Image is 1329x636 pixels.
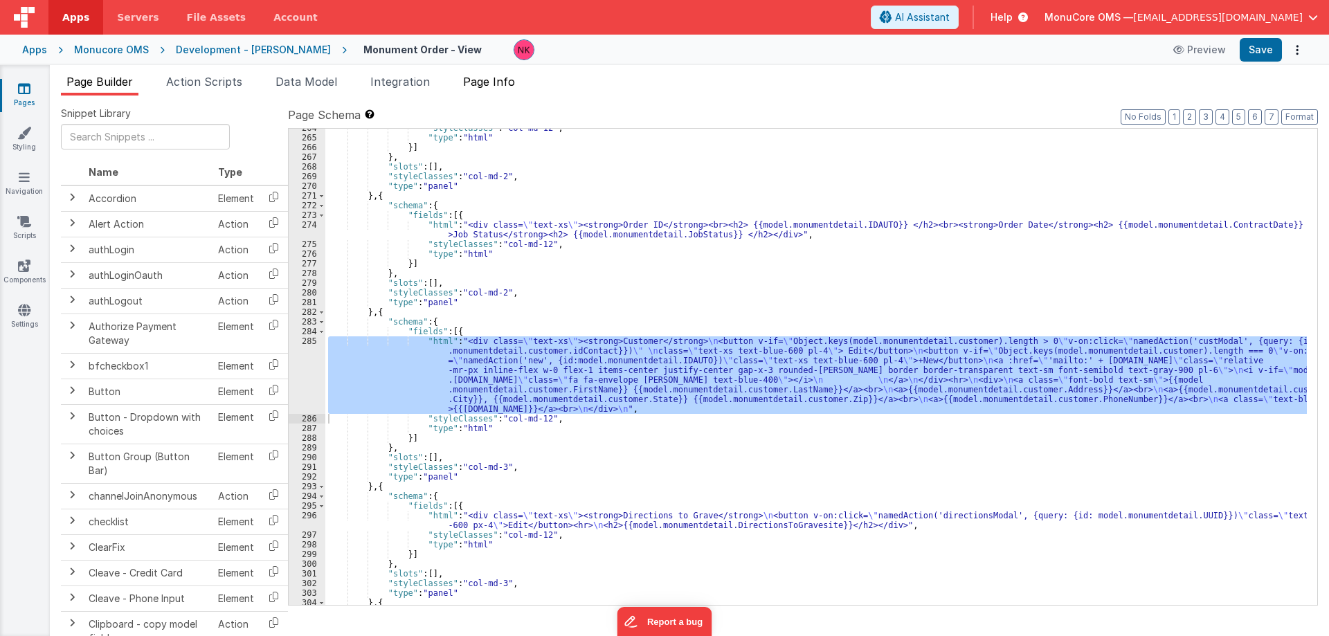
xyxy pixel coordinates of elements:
[289,269,325,278] div: 278
[289,181,325,191] div: 270
[83,509,213,534] td: checklist
[289,569,325,579] div: 301
[1045,10,1318,24] button: MonuCore OMS — [EMAIL_ADDRESS][DOMAIN_NAME]
[213,353,260,379] td: Element
[289,453,325,462] div: 290
[289,501,325,511] div: 295
[1240,38,1282,62] button: Save
[289,336,325,414] div: 285
[1045,10,1133,24] span: MonuCore OMS —
[289,239,325,249] div: 275
[83,404,213,444] td: Button - Dropdown with choices
[289,201,325,210] div: 272
[22,43,47,57] div: Apps
[83,379,213,404] td: Button
[289,327,325,336] div: 284
[289,317,325,327] div: 283
[289,472,325,482] div: 292
[74,43,149,57] div: Monucore OMS
[213,444,260,483] td: Element
[1215,109,1229,125] button: 4
[83,483,213,509] td: channelJoinAnonymous
[1248,109,1262,125] button: 6
[213,483,260,509] td: Action
[83,585,213,611] td: Cleave - Phone Input
[218,166,242,178] span: Type
[289,298,325,307] div: 281
[288,107,361,123] span: Page Schema
[289,210,325,220] div: 273
[275,75,337,89] span: Data Model
[289,172,325,181] div: 269
[289,220,325,239] div: 274
[289,414,325,424] div: 286
[289,482,325,491] div: 293
[1133,10,1303,24] span: [EMAIL_ADDRESS][DOMAIN_NAME]
[289,491,325,501] div: 294
[289,191,325,201] div: 271
[289,152,325,162] div: 267
[991,10,1013,24] span: Help
[289,433,325,443] div: 288
[871,6,959,29] button: AI Assistant
[1165,39,1234,61] button: Preview
[83,314,213,353] td: Authorize Payment Gateway
[83,211,213,237] td: Alert Action
[213,288,260,314] td: Action
[370,75,430,89] span: Integration
[289,288,325,298] div: 280
[289,530,325,540] div: 297
[1281,109,1318,125] button: Format
[83,185,213,212] td: Accordion
[61,107,131,120] span: Snippet Library
[289,249,325,259] div: 276
[176,43,331,57] div: Development - [PERSON_NAME]
[166,75,242,89] span: Action Scripts
[895,10,950,24] span: AI Assistant
[213,211,260,237] td: Action
[289,462,325,472] div: 291
[61,124,230,149] input: Search Snippets ...
[213,237,260,262] td: Action
[289,588,325,598] div: 303
[117,10,159,24] span: Servers
[617,607,712,636] iframe: Marker.io feedback button
[289,549,325,559] div: 299
[66,75,133,89] span: Page Builder
[289,259,325,269] div: 277
[289,540,325,549] div: 298
[213,404,260,444] td: Element
[89,166,118,178] span: Name
[463,75,515,89] span: Page Info
[289,424,325,433] div: 287
[83,237,213,262] td: authLogin
[62,10,89,24] span: Apps
[213,534,260,560] td: Element
[213,314,260,353] td: Element
[83,560,213,585] td: Cleave - Credit Card
[83,288,213,314] td: authLogout
[1183,109,1196,125] button: 2
[289,143,325,152] div: 266
[213,185,260,212] td: Element
[1265,109,1278,125] button: 7
[289,579,325,588] div: 302
[289,598,325,608] div: 304
[289,559,325,569] div: 300
[213,509,260,534] td: Element
[83,262,213,288] td: authLoginOauth
[1168,109,1180,125] button: 1
[289,511,325,530] div: 296
[187,10,246,24] span: File Assets
[1232,109,1245,125] button: 5
[213,560,260,585] td: Element
[1287,40,1307,60] button: Options
[1121,109,1166,125] button: No Folds
[514,40,534,60] img: d7fc85be90438c4ed1932f4f5832c049
[363,44,482,55] h4: Monument Order - View
[289,162,325,172] div: 268
[289,133,325,143] div: 265
[83,444,213,483] td: Button Group (Button Bar)
[289,307,325,317] div: 282
[213,585,260,611] td: Element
